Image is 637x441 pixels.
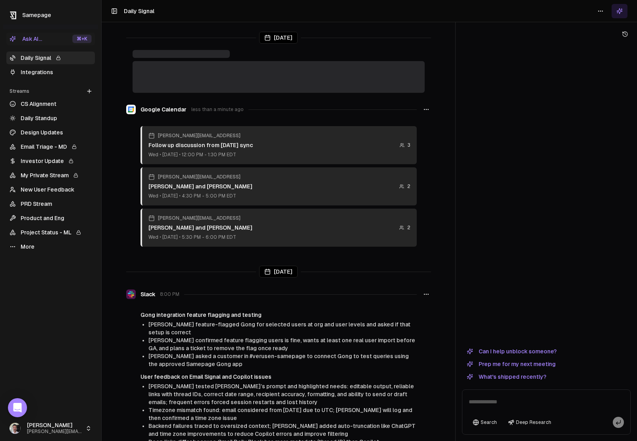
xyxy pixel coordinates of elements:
span: 2 [407,224,410,231]
span: [PERSON_NAME][EMAIL_ADDRESS] [158,174,241,180]
a: CS Alignment [6,98,95,110]
span: Timezone mismatch found: email considered from [DATE] due to UTC; [PERSON_NAME] will log and then... [148,407,412,421]
img: _image [10,423,21,434]
button: Deep Research [504,417,555,428]
img: Google Calendar [126,105,136,114]
a: Daily Standup [6,112,95,125]
h4: User feedback on Email Signal and Copilot issues [140,373,417,381]
img: Slack [126,290,136,299]
span: [PERSON_NAME] asked a customer in #verusen-samepage to connect Gong to test queries using the app... [148,353,409,367]
span: [PERSON_NAME][EMAIL_ADDRESS] [158,215,241,221]
h1: Daily Signal [124,7,154,15]
div: Streams [6,85,95,98]
a: New User Feedback [6,183,95,196]
span: [PERSON_NAME] feature-flagged Gong for selected users at org and user levels and asked if that se... [148,321,410,336]
button: Can I help unblock someone? [462,347,562,356]
div: Ask AI... [10,35,42,43]
a: Project Status - ML [6,226,95,239]
span: Slack [140,290,155,298]
button: Search [469,417,501,428]
a: My Private Stream [6,169,95,182]
span: Backend failures traced to oversized context; [PERSON_NAME] added auto-truncation like ChatGPT an... [148,423,416,437]
span: 2 [407,183,410,190]
span: 3 [408,142,410,148]
div: Open Intercom Messenger [8,398,27,417]
div: [PERSON_NAME] and [PERSON_NAME] [148,224,252,232]
div: [DATE] [259,32,298,44]
div: Wed • [DATE] • 12:00 PM - 1:30 PM EDT [148,151,253,158]
a: Design Updates [6,126,95,139]
a: Daily Signal [6,52,95,64]
button: Ask AI...⌘+K [6,33,95,45]
span: [PERSON_NAME][EMAIL_ADDRESS] [158,132,241,139]
div: [PERSON_NAME] and [PERSON_NAME] [148,182,252,190]
div: [DATE] [259,266,298,278]
a: Product and Eng [6,212,95,224]
a: Email Triage - MD [6,140,95,153]
a: More [6,240,95,253]
span: [PERSON_NAME] tested [PERSON_NAME]’s prompt and highlighted needs: editable output, reliable link... [148,383,414,405]
h4: Gong integration feature flagging and testing [140,311,417,319]
span: 8:00 PM [160,291,179,297]
button: What's shipped recently? [462,372,551,382]
span: Samepage [22,12,51,18]
span: [PERSON_NAME] [27,422,82,429]
a: Integrations [6,66,95,79]
span: less than a minute ago [191,106,244,113]
span: [PERSON_NAME][EMAIL_ADDRESS] [27,429,82,435]
a: PRD Stream [6,197,95,210]
span: Google Calendar [140,105,187,113]
button: Prep me for my next meeting [462,359,560,369]
a: Investor Update [6,155,95,167]
div: Follow up discussion from [DATE] sync [148,141,253,149]
span: [PERSON_NAME] confirmed feature flagging users is fine, wants at least one real user import befor... [148,337,415,351]
div: Wed • [DATE] • 5:30 PM - 6:00 PM EDT [148,234,252,240]
button: [PERSON_NAME][PERSON_NAME][EMAIL_ADDRESS] [6,419,95,438]
div: ⌘ +K [72,35,92,43]
div: Wed • [DATE] • 4:30 PM - 5:00 PM EDT [148,193,252,199]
